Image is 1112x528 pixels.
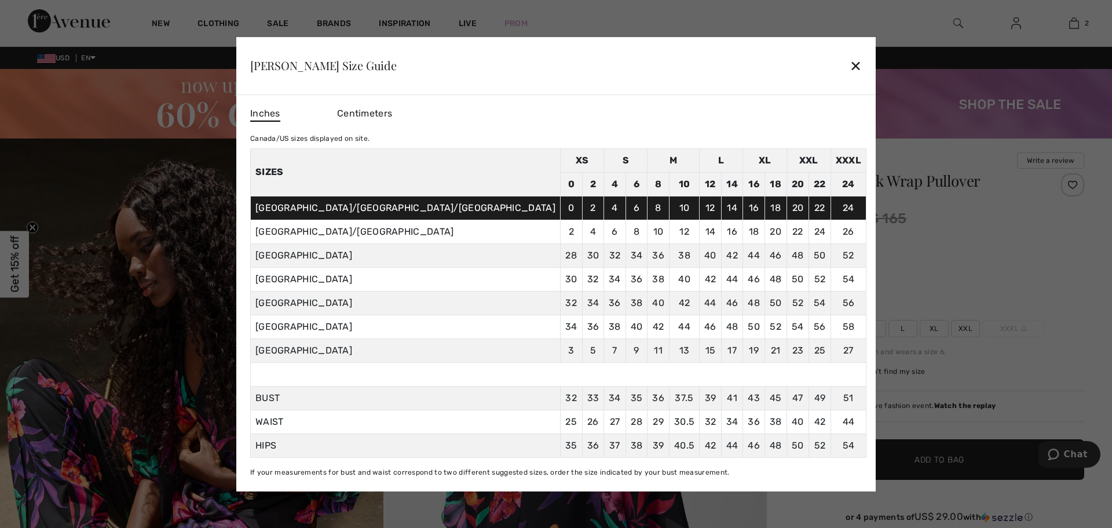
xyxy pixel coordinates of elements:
[814,440,826,451] span: 52
[250,410,560,434] td: WAIST
[560,172,582,196] td: 0
[250,133,866,144] div: Canada/US sizes displayed on site.
[625,172,648,196] td: 6
[765,267,787,291] td: 48
[560,291,582,315] td: 32
[721,338,743,362] td: 17
[792,440,804,451] span: 50
[809,243,831,267] td: 50
[565,416,577,427] span: 25
[743,267,765,291] td: 46
[604,148,648,172] td: S
[809,220,831,243] td: 24
[700,315,722,338] td: 46
[700,172,722,196] td: 12
[787,196,809,220] td: 20
[843,416,855,427] span: 44
[809,196,831,220] td: 22
[743,196,765,220] td: 16
[250,386,560,410] td: BUST
[648,220,670,243] td: 10
[560,267,582,291] td: 30
[625,291,648,315] td: 38
[604,267,626,291] td: 34
[560,220,582,243] td: 2
[765,172,787,196] td: 18
[765,338,787,362] td: 21
[831,172,866,196] td: 24
[582,291,604,315] td: 34
[743,291,765,315] td: 48
[721,267,743,291] td: 44
[700,291,722,315] td: 44
[743,243,765,267] td: 44
[726,416,738,427] span: 34
[721,315,743,338] td: 48
[787,315,809,338] td: 54
[843,392,854,403] span: 51
[250,434,560,457] td: HIPS
[770,440,782,451] span: 48
[770,416,782,427] span: 38
[582,220,604,243] td: 4
[604,291,626,315] td: 36
[560,148,603,172] td: XS
[748,416,760,427] span: 36
[792,416,804,427] span: 40
[792,392,803,403] span: 47
[831,196,866,220] td: 24
[250,60,397,71] div: [PERSON_NAME] Size Guide
[765,315,787,338] td: 52
[604,196,626,220] td: 4
[587,416,599,427] span: 26
[705,392,716,403] span: 39
[604,243,626,267] td: 32
[625,338,648,362] td: 9
[765,243,787,267] td: 46
[831,148,866,172] td: XXXL
[669,267,699,291] td: 40
[831,220,866,243] td: 26
[765,220,787,243] td: 20
[337,108,392,119] span: Centimeters
[250,220,560,243] td: [GEOGRAPHIC_DATA]/[GEOGRAPHIC_DATA]
[726,440,738,451] span: 44
[582,267,604,291] td: 32
[560,338,582,362] td: 3
[653,440,664,451] span: 39
[727,392,737,403] span: 41
[669,172,699,196] td: 10
[604,220,626,243] td: 6
[560,196,582,220] td: 0
[582,315,604,338] td: 36
[625,243,648,267] td: 34
[809,315,831,338] td: 56
[560,243,582,267] td: 28
[625,267,648,291] td: 36
[831,338,866,362] td: 27
[705,440,716,451] span: 42
[250,315,560,338] td: [GEOGRAPHIC_DATA]
[582,196,604,220] td: 2
[582,243,604,267] td: 30
[648,267,670,291] td: 38
[787,220,809,243] td: 22
[809,267,831,291] td: 52
[700,338,722,362] td: 15
[648,148,700,172] td: M
[831,243,866,267] td: 52
[809,291,831,315] td: 54
[653,416,664,427] span: 29
[787,291,809,315] td: 52
[743,148,787,172] td: XL
[721,220,743,243] td: 16
[631,416,642,427] span: 28
[814,416,826,427] span: 42
[700,220,722,243] td: 14
[250,196,560,220] td: [GEOGRAPHIC_DATA]/[GEOGRAPHIC_DATA]/[GEOGRAPHIC_DATA]
[648,291,670,315] td: 40
[631,392,643,403] span: 35
[669,220,699,243] td: 12
[850,53,862,78] div: ✕
[748,440,760,451] span: 46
